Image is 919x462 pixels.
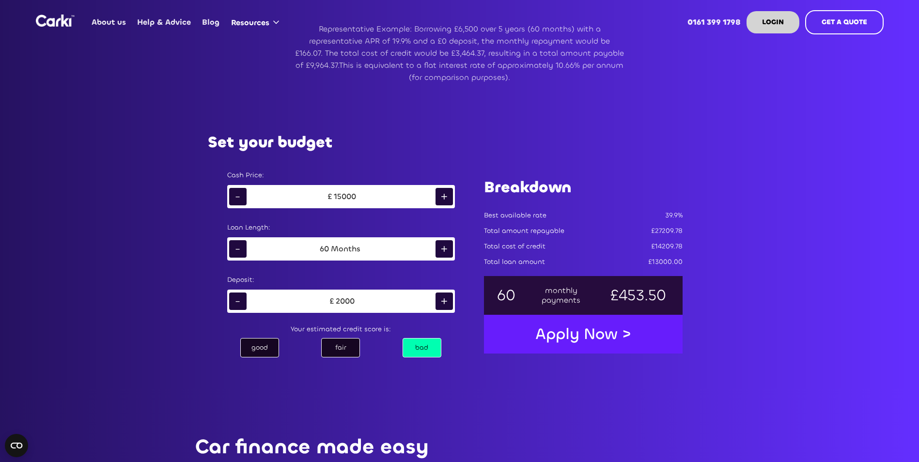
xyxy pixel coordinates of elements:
[648,257,683,267] div: £13000.00
[229,293,247,310] div: -
[484,211,546,220] div: Best available rate
[86,3,132,41] a: About us
[132,3,197,41] a: Help & Advice
[682,3,746,41] a: 0161 399 1798
[327,296,336,306] div: £
[326,192,334,201] div: £
[496,291,516,300] div: 60
[805,10,884,34] a: GET A QUOTE
[436,240,453,258] div: +
[651,242,683,251] div: £14209.78
[436,293,453,310] div: +
[484,177,683,198] h1: Breakdown
[436,188,453,205] div: +
[484,242,545,251] div: Total cost of credit
[227,170,455,180] div: Cash Price:
[822,17,867,27] strong: GET A QUOTE
[208,134,332,151] h2: Set your budget
[606,291,670,300] div: £453.50
[762,17,784,27] strong: LOGIN
[484,257,545,267] div: Total loan amount
[227,223,455,232] div: Loan Length:
[197,3,225,41] a: Blog
[651,226,683,236] div: £27209.78
[229,240,247,258] div: -
[195,436,446,458] p: Car finance made easy
[541,286,581,305] div: monthly payments
[36,15,75,27] img: Logo
[227,275,455,285] div: Deposit:
[5,434,28,457] button: Open CMP widget
[334,192,356,201] div: 15000
[329,244,362,254] div: Months
[484,226,564,236] div: Total amount repayable
[747,11,799,33] a: LOGIN
[225,4,289,41] div: Resources
[231,17,269,28] div: Resources
[36,15,75,27] a: home
[320,244,329,254] div: 60
[687,17,741,27] strong: 0161 399 1798
[526,319,641,349] a: Apply Now >
[218,323,465,336] div: Your estimated credit score is:
[295,23,624,83] p: Representative Example: Borrowing £6,500 over 5 years (60 months) with a representative APR of 19...
[665,211,683,220] div: 39.9%
[229,188,247,205] div: -
[336,296,355,306] div: 2000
